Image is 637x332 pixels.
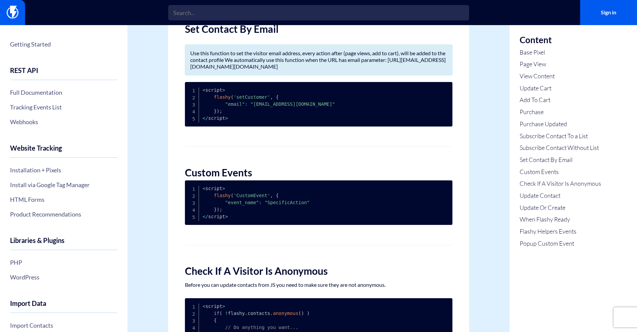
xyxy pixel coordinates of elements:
span: < [203,304,205,309]
span: } [214,207,216,212]
a: Base Pixel [520,48,601,57]
h2: Custom Events [185,167,452,178]
h4: Import Data [10,300,117,313]
span: } [214,108,216,114]
span: . [245,311,247,316]
code: script script [203,186,310,219]
a: Import Contacts [10,320,117,331]
h2: Check If A Visitor Is Anonymous [185,265,452,276]
span: 'setCustomer' [233,94,270,100]
h4: Libraries & Plugins [10,237,117,250]
span: ) [217,108,219,114]
a: When Flashy Ready [520,215,601,224]
a: Set Contact By Email [520,156,601,164]
span: { [276,94,279,100]
a: Purchase Updated [520,120,601,129]
a: Page View [520,60,601,69]
span: , [270,193,273,198]
span: . [270,311,273,316]
input: Search... [168,5,469,20]
span: , [270,94,273,100]
span: < [203,87,205,93]
a: Add To Cart [520,96,601,104]
span: ( [231,94,233,100]
span: ) [301,311,304,316]
span: > [225,115,228,121]
span: ) [307,311,310,316]
span: : [245,101,247,107]
span: / [205,214,208,219]
p: Before you can update contacts from JS you need to make sure they are not anonymous. [185,281,452,288]
span: { [276,193,279,198]
span: ( [231,193,233,198]
a: Full Documentation [10,87,117,98]
span: < [203,115,205,121]
h4: REST API [10,67,117,80]
span: ( [298,311,301,316]
span: < [203,186,205,191]
span: flashy [214,193,231,198]
span: ! [225,311,228,316]
span: ; [219,108,222,114]
a: Update Cart [520,84,601,93]
a: Installation + Pixels [10,164,117,176]
code: script script [203,87,335,121]
span: "SpecificAction" [264,200,310,205]
span: if [214,311,219,316]
a: Popup Custom Event [520,239,601,248]
span: > [225,214,228,219]
span: "email" [225,101,245,107]
a: Check If A Visitor Is Anonymous [520,179,601,188]
a: Getting Started [10,38,117,50]
span: > [222,304,225,309]
a: PHP [10,257,117,268]
a: Update Or Create [520,203,601,212]
span: > [222,87,225,93]
a: Install via Google Tag Manager [10,179,117,190]
a: View Content [520,72,601,81]
a: Flashy Helpers Events [520,227,601,236]
span: { [214,318,216,323]
a: Product Recommendations [10,209,117,220]
a: WordPress [10,271,117,283]
span: flashy [214,94,231,100]
span: "[EMAIL_ADDRESS][DOMAIN_NAME]" [250,101,335,107]
span: ( [219,311,222,316]
h4: Website Tracking [10,144,117,158]
a: Update Contact [520,191,601,200]
span: : [259,200,261,205]
a: Webhooks [10,116,117,128]
span: 'CustomEvent' [233,193,270,198]
span: "event_name" [225,200,259,205]
span: / [205,115,208,121]
h3: Content [520,35,601,45]
a: Custom Events [520,168,601,176]
h2: Set Contact By Email [185,23,452,34]
span: // Do anything you want... [225,325,298,330]
span: anonymous [273,311,298,316]
a: HTML Forms [10,194,117,205]
p: Use this function to set the visitor email address, every action after (page views, add to cart),... [190,50,447,70]
a: Tracking Events List [10,101,117,113]
a: Purchase [520,108,601,116]
a: Subscribe Contact Without List [520,144,601,152]
span: ; [219,207,222,212]
span: > [222,186,225,191]
span: < [203,214,205,219]
span: ) [217,207,219,212]
a: Subscribe Contact To a List [520,132,601,141]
